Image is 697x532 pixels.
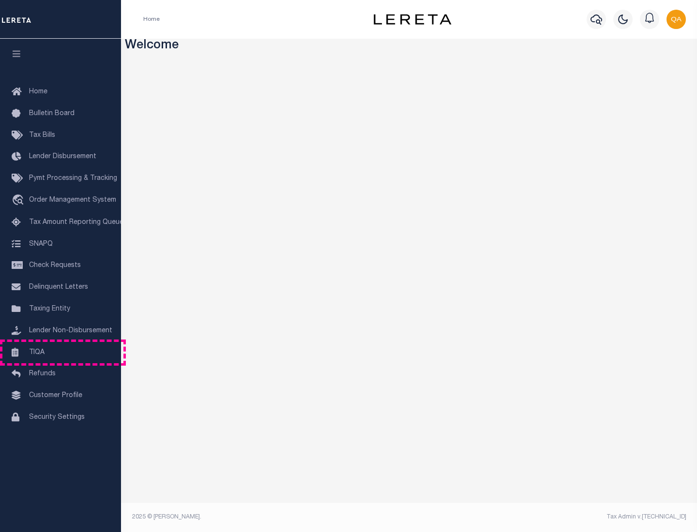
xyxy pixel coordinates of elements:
[12,194,27,207] i: travel_explore
[125,513,409,521] div: 2025 © [PERSON_NAME].
[29,153,96,160] span: Lender Disbursement
[29,284,88,291] span: Delinquent Letters
[29,110,75,117] span: Bulletin Board
[29,132,55,139] span: Tax Bills
[29,327,112,334] span: Lender Non-Disbursement
[29,349,45,355] span: TIQA
[29,240,53,247] span: SNAPQ
[29,219,123,226] span: Tax Amount Reporting Queue
[125,39,694,54] h3: Welcome
[29,175,117,182] span: Pymt Processing & Tracking
[29,392,82,399] span: Customer Profile
[29,370,56,377] span: Refunds
[29,414,85,421] span: Security Settings
[29,262,81,269] span: Check Requests
[374,14,451,25] img: logo-dark.svg
[29,89,47,95] span: Home
[143,15,160,24] li: Home
[667,10,686,29] img: svg+xml;base64,PHN2ZyB4bWxucz0iaHR0cDovL3d3dy53My5vcmcvMjAwMC9zdmciIHBvaW50ZXItZXZlbnRzPSJub25lIi...
[416,513,686,521] div: Tax Admin v.[TECHNICAL_ID]
[29,306,70,312] span: Taxing Entity
[29,197,116,204] span: Order Management System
